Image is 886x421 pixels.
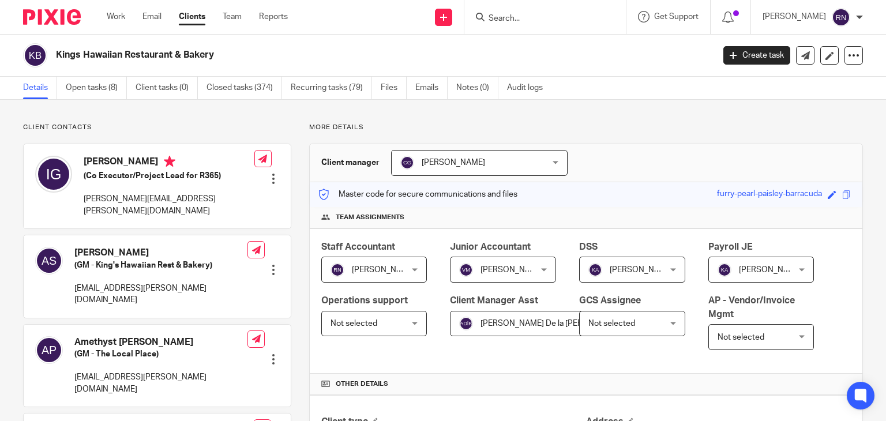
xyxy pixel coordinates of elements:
span: Junior Accountant [450,242,531,251]
h5: (GM - The Local Place) [74,348,247,360]
span: AP - Vendor/Invoice Mgmt [708,296,795,318]
a: Details [23,77,57,99]
h4: Amethyst [PERSON_NAME] [74,336,247,348]
img: svg%3E [718,263,731,277]
span: [PERSON_NAME] De la [PERSON_NAME] [480,319,629,328]
a: Clients [179,11,205,22]
a: Recurring tasks (79) [291,77,372,99]
img: svg%3E [23,43,47,67]
a: Team [223,11,242,22]
h3: Client manager [321,157,380,168]
img: svg%3E [35,336,63,364]
span: Team assignments [336,213,404,222]
span: [PERSON_NAME] [352,266,415,274]
span: Staff Accountant [321,242,395,251]
span: DSS [579,242,598,251]
a: Work [107,11,125,22]
img: svg%3E [832,8,850,27]
span: [PERSON_NAME] [610,266,673,274]
span: GCS Assignee [579,296,641,305]
a: Reports [259,11,288,22]
img: svg%3E [459,263,473,277]
img: svg%3E [400,156,414,170]
span: Not selected [718,333,764,341]
span: [PERSON_NAME] [480,266,544,274]
p: Client contacts [23,123,291,132]
span: Not selected [331,319,377,328]
p: Master code for secure communications and files [318,189,517,200]
p: [EMAIL_ADDRESS][PERSON_NAME][DOMAIN_NAME] [74,371,247,395]
a: Email [142,11,162,22]
img: svg%3E [588,263,602,277]
a: Closed tasks (374) [207,77,282,99]
h4: [PERSON_NAME] [84,156,254,170]
a: Audit logs [507,77,551,99]
p: [PERSON_NAME] [763,11,826,22]
h2: Kings Hawaiian Restaurant & Bakery [56,49,576,61]
img: svg%3E [331,263,344,277]
span: [PERSON_NAME] [422,159,485,167]
span: Operations support [321,296,408,305]
a: Client tasks (0) [136,77,198,99]
span: Get Support [654,13,699,21]
span: Not selected [588,319,635,328]
h5: (GM - King's Hawaiian Rest & Bakery) [74,260,247,271]
a: Emails [415,77,448,99]
img: svg%3E [35,247,63,275]
a: Files [381,77,407,99]
span: Payroll JE [708,242,753,251]
a: Open tasks (8) [66,77,127,99]
p: More details [309,123,863,132]
h5: (Co Executor/Project Lead for R365) [84,170,254,182]
img: Pixie [23,9,81,25]
input: Search [487,14,591,24]
a: Create task [723,46,790,65]
a: Notes (0) [456,77,498,99]
div: furry-pearl-paisley-barracuda [717,188,822,201]
span: [PERSON_NAME] [739,266,802,274]
i: Primary [164,156,175,167]
p: [EMAIL_ADDRESS][PERSON_NAME][DOMAIN_NAME] [74,283,247,306]
h4: [PERSON_NAME] [74,247,247,259]
img: svg%3E [459,317,473,330]
img: svg%3E [35,156,72,193]
p: [PERSON_NAME][EMAIL_ADDRESS][PERSON_NAME][DOMAIN_NAME] [84,193,254,217]
span: Other details [336,379,388,389]
span: Client Manager Asst [450,296,538,305]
